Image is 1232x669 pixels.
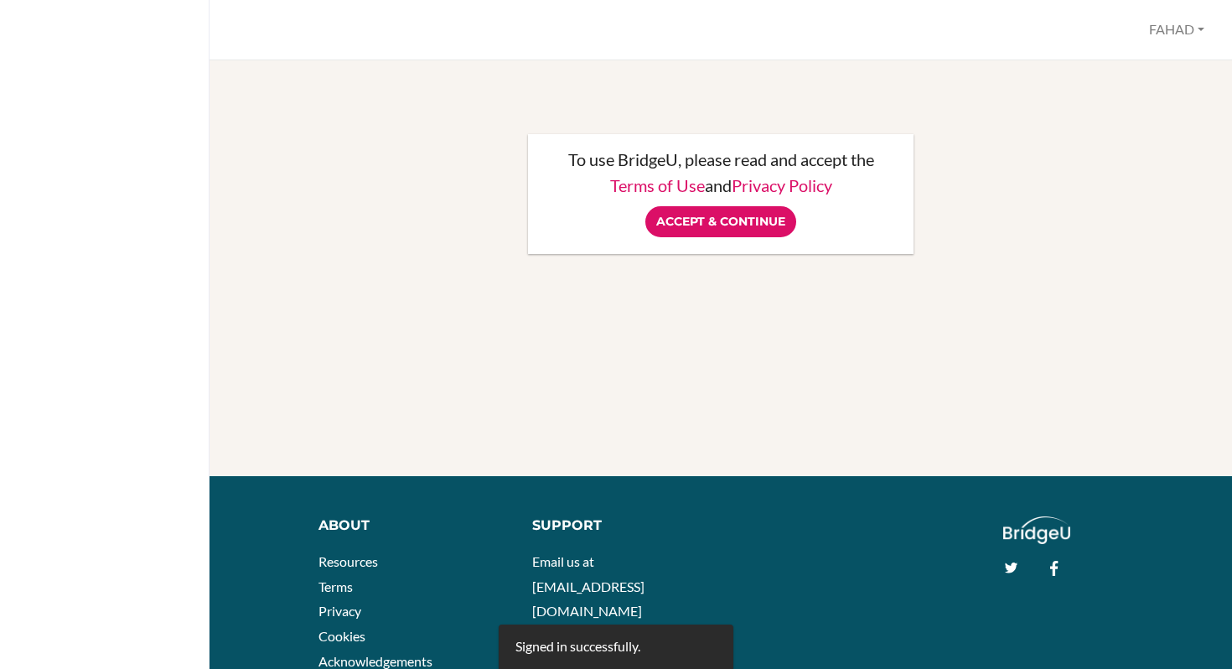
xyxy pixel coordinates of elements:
[318,603,361,619] a: Privacy
[515,637,640,656] div: Signed in successfully.
[532,516,708,536] div: Support
[610,175,705,195] a: Terms of Use
[545,151,897,168] p: To use BridgeU, please read and accept the
[1003,516,1071,544] img: logo_white@2x-f4f0deed5e89b7ecb1c2cc34c3e3d731f90f0f143d5ea2071677605dd97b5244.png
[318,553,378,569] a: Resources
[545,177,897,194] p: and
[732,175,832,195] a: Privacy Policy
[318,516,507,536] div: About
[1141,14,1212,45] button: FAHAD
[645,206,796,237] input: Accept & Continue
[318,578,353,594] a: Terms
[532,553,644,619] a: Email us at [EMAIL_ADDRESS][DOMAIN_NAME]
